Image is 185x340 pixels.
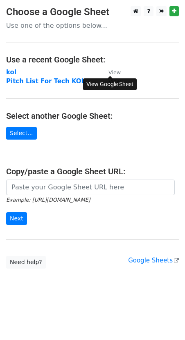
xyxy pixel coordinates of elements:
[6,21,179,30] p: Use one of the options below...
[6,78,85,85] a: Pitch List For Tech KOL
[108,69,121,76] small: View
[83,78,137,90] div: View Google Sheet
[6,69,16,76] a: kol
[6,180,175,195] input: Paste your Google Sheet URL here
[128,257,179,264] a: Google Sheets
[6,197,90,203] small: Example: [URL][DOMAIN_NAME]
[100,69,121,76] a: View
[6,167,179,176] h4: Copy/paste a Google Sheet URL:
[6,111,179,121] h4: Select another Google Sheet:
[6,256,46,269] a: Need help?
[6,6,179,18] h3: Choose a Google Sheet
[6,55,179,64] h4: Use a recent Google Sheet:
[6,127,37,140] a: Select...
[6,212,27,225] input: Next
